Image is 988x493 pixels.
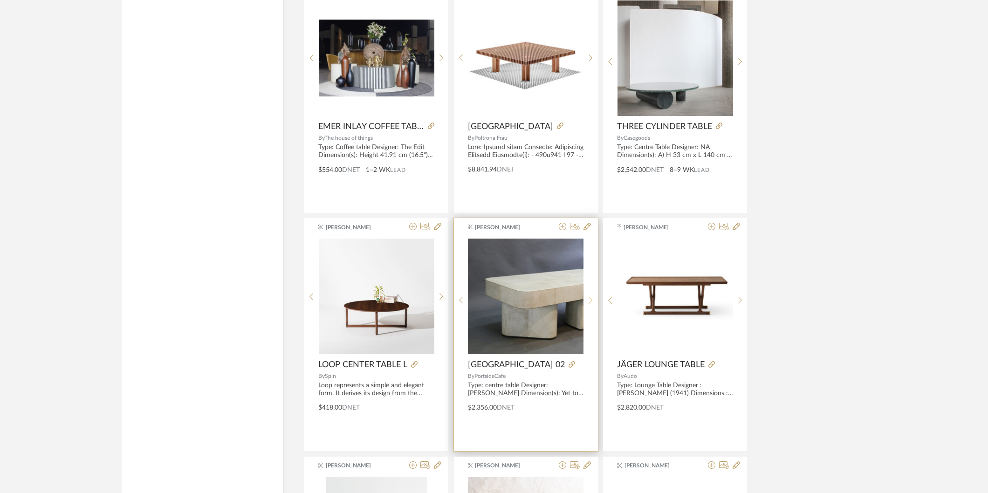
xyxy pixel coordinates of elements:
[468,404,497,411] span: $2,356.00
[670,165,694,175] span: 8–9 WK
[617,144,733,159] div: Type: Centre Table Designer: NA Dimension(s): A) H 33 cm x L 140 cm x W 140 cm B) H 33 cm x L 120...
[624,461,683,470] span: [PERSON_NAME]
[617,0,733,116] img: THREE CYLINDER TABLE
[318,144,434,159] div: Type: Coffee table Designer: The Edit Dimension(s): Height 41.91 cm (16.5") x Dia 91.44 cm (36") ...
[342,404,360,411] span: DNET
[468,166,497,173] span: $8,841.94
[318,404,342,411] span: $418.00
[318,373,325,379] span: By
[468,14,583,101] img: KYOTO
[474,373,506,379] span: PortsideCafe
[624,223,682,232] span: [PERSON_NAME]
[326,223,384,232] span: [PERSON_NAME]
[468,382,584,397] div: Type: centre table Designer: [PERSON_NAME] Dimension(s): Yet to be established Material/Finishes:...
[617,167,646,173] span: $2,542.00
[319,20,434,97] img: EMER INLAY COFFEE TABLE
[468,135,474,141] span: By
[624,373,637,379] span: Audo
[319,239,434,354] img: LOOP CENTER TABLE L
[475,461,534,470] span: [PERSON_NAME]
[342,167,360,173] span: DNET
[390,167,406,173] span: Lead
[468,360,565,370] span: [GEOGRAPHIC_DATA] 02
[324,135,373,141] span: The house of things
[318,122,424,132] span: EMER INLAY COFFEE TABLE
[318,135,324,141] span: By
[468,373,474,379] span: By
[318,167,342,173] span: $554.00
[646,404,664,411] span: DNET
[617,382,733,397] div: Type: Lounge Table Designer : [PERSON_NAME] (1941) Dimensions : H: 45cm x W: 130 cm x D: 65 cm Ma...
[694,167,710,173] span: Lead
[617,238,733,355] div: 0
[617,135,624,141] span: By
[468,144,584,159] div: Lore: Ipsumd sitam Consecte: Adipiscing Elitsedd Eiusmodte(i): - 490u941 l 97 - 438e91 d 63 Magna...
[617,404,646,411] span: $2,820.00
[617,373,624,379] span: By
[497,404,515,411] span: DNET
[497,166,515,173] span: DNET
[468,122,553,132] span: [GEOGRAPHIC_DATA]
[326,461,384,470] span: [PERSON_NAME]
[474,135,508,141] span: Poltrona Frau
[617,267,733,326] img: JÄGER LOUNGE TABLE
[468,239,583,354] img: IVORY TOWER 02
[366,165,390,175] span: 1–2 WK
[617,360,705,370] span: JÄGER LOUNGE TABLE
[318,360,407,370] span: LOOP CENTER TABLE L
[646,167,664,173] span: DNET
[475,223,534,232] span: [PERSON_NAME]
[325,373,336,379] span: Spin
[318,382,434,397] div: Loop represents a simple and elegant form. It derives its design from the Hardwood loop under a v...
[468,238,583,355] div: 1
[624,135,650,141] span: Casegoods
[617,122,712,132] span: THREE CYLINDER TABLE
